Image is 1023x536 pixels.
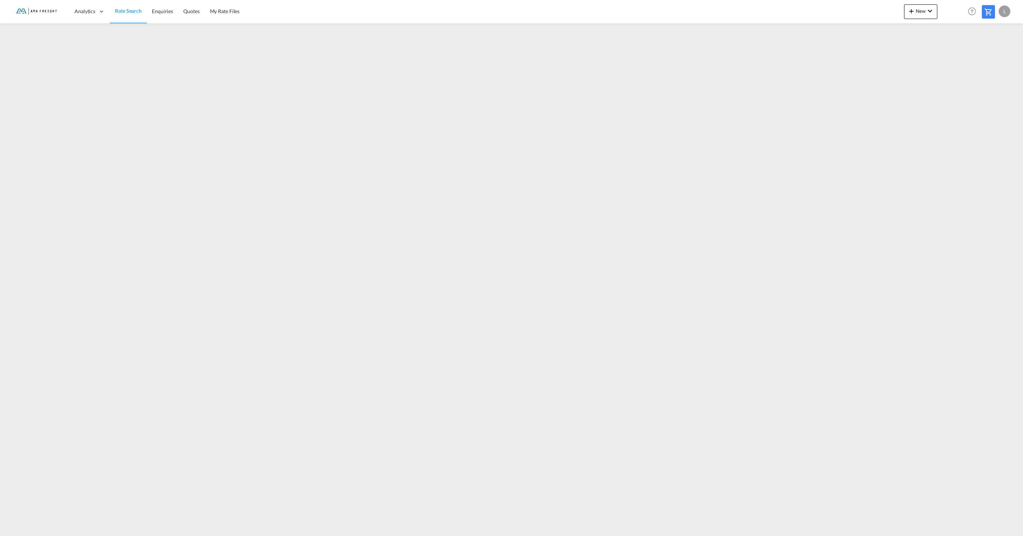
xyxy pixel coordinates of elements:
[11,3,60,20] img: f843cad07f0a11efa29f0335918cc2fb.png
[999,5,1010,17] div: L
[907,7,916,15] md-icon: icon-plus 400-fg
[115,8,142,14] span: Rate Search
[966,5,978,18] span: Help
[907,8,934,14] span: New
[74,8,95,15] span: Analytics
[152,8,173,14] span: Enquiries
[210,8,240,14] span: My Rate Files
[966,5,982,18] div: Help
[926,7,934,15] md-icon: icon-chevron-down
[183,8,199,14] span: Quotes
[904,4,937,19] button: icon-plus 400-fgNewicon-chevron-down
